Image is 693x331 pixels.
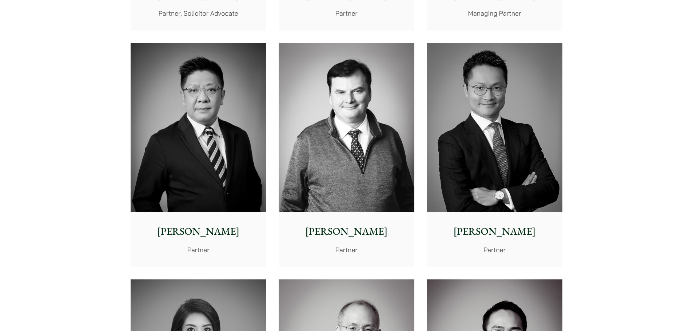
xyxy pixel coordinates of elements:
[284,224,409,239] p: [PERSON_NAME]
[131,43,266,267] a: [PERSON_NAME] Partner
[433,245,557,255] p: Partner
[136,8,260,18] p: Partner, Solicitor Advocate
[279,43,414,267] a: [PERSON_NAME] Partner
[433,8,557,18] p: Managing Partner
[433,224,557,239] p: [PERSON_NAME]
[136,224,260,239] p: [PERSON_NAME]
[427,43,562,267] a: [PERSON_NAME] Partner
[136,245,260,255] p: Partner
[284,8,409,18] p: Partner
[284,245,409,255] p: Partner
